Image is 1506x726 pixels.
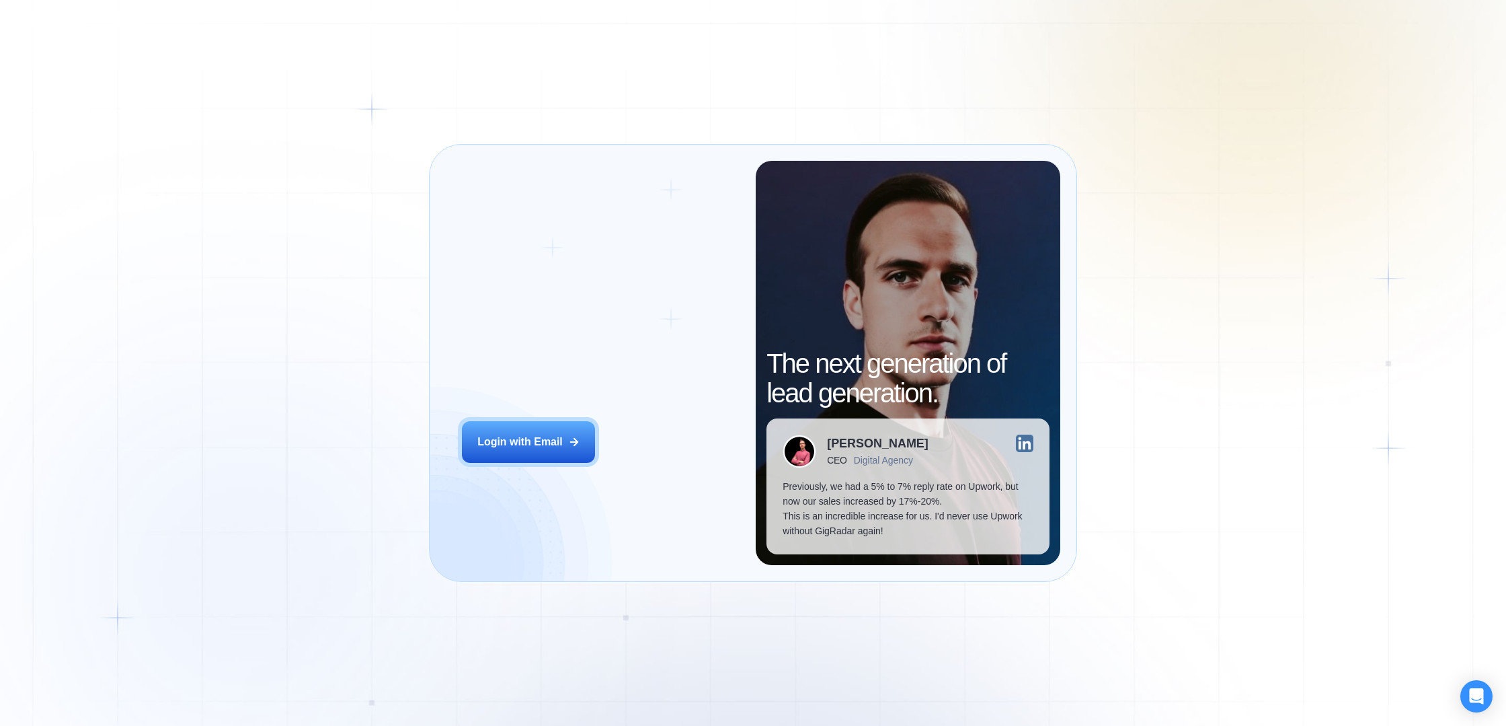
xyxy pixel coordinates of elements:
button: Login with Email [462,421,595,463]
div: Digital Agency [854,455,913,466]
p: Previously, we had a 5% to 7% reply rate on Upwork, but now our sales increased by 17%-20%. This ... [783,479,1033,538]
div: [PERSON_NAME] [827,437,928,449]
div: CEO [827,455,846,466]
div: Open Intercom Messenger [1460,680,1493,713]
div: Login with Email [477,435,563,449]
h2: The next generation of lead generation. [766,349,1049,408]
